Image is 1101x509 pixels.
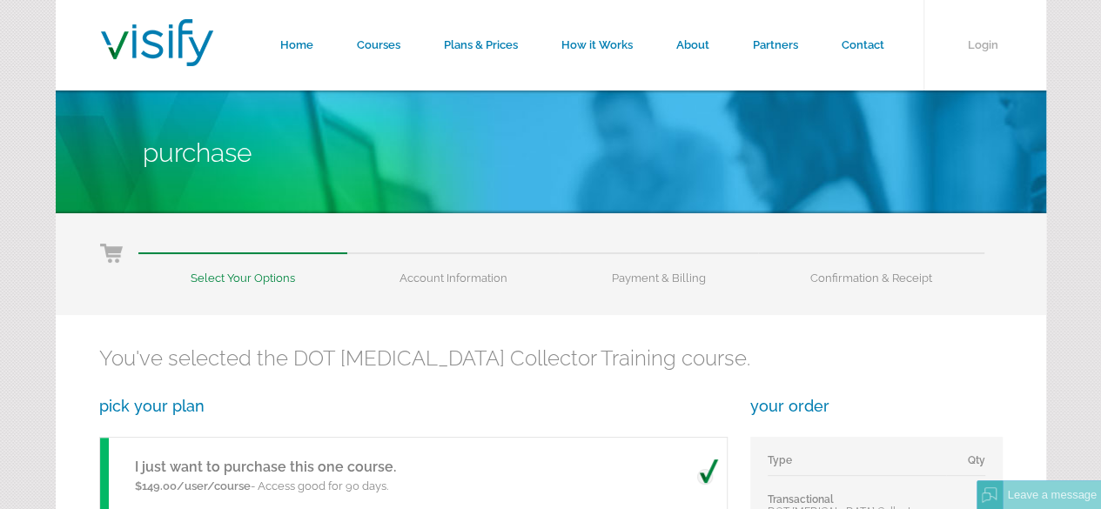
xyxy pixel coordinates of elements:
[982,487,997,503] img: Offline
[101,46,213,71] a: Visify Training
[138,252,347,285] li: Select Your Options
[135,457,396,478] h5: I just want to purchase this one course.
[560,252,758,285] li: Payment & Billing
[101,19,213,66] img: Visify Training
[99,345,1003,371] h2: You've selected the DOT [MEDICAL_DATA] Collector Training course.
[768,493,834,506] span: Transactional
[135,478,396,495] p: - Access good for 90 days.
[1003,480,1101,509] div: Leave a message
[758,252,984,285] li: Confirmation & Receipt
[946,454,985,476] td: Qty
[143,137,252,168] span: Purchase
[99,397,726,415] h3: pick your plan
[135,479,251,492] span: $149.00/user/course
[347,252,560,285] li: Account Information
[768,454,946,476] td: Type
[750,397,1003,415] h3: your order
